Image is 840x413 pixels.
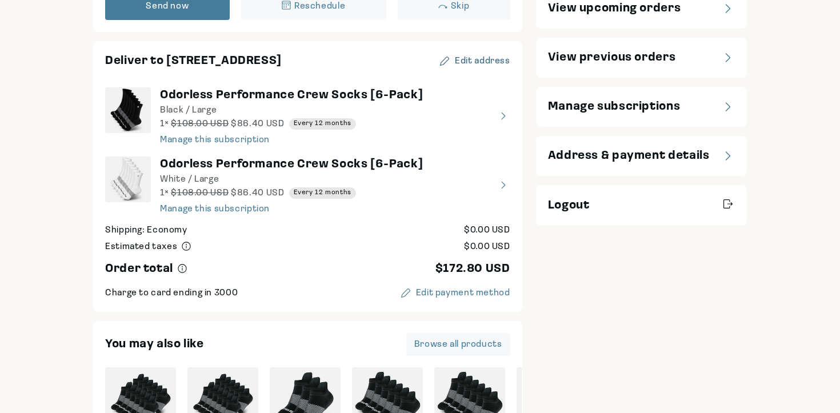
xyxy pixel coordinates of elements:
a: Manage subscriptions [536,87,747,127]
span: Reschedule [294,2,345,11]
a: View previous orders [536,38,747,78]
span: Edit payment method [399,286,510,300]
span: $0.00 USD [464,226,510,235]
span: Skip [451,2,470,11]
span: $0.00 USD [464,242,510,251]
div: Edit payment method [416,288,510,298]
button: Browse all products [406,333,510,356]
span: Manage subscriptions [548,99,681,115]
span: Address & payment details [548,148,710,164]
span: Order total [105,263,173,275]
div: Browse all products [414,340,502,349]
span: View previous orders [548,50,676,66]
span: $172.80 USD [435,263,510,275]
span: Edit address [438,54,510,68]
span: You may also like [105,339,204,350]
span: Estimated taxes [105,242,177,251]
span: View upcoming orders [548,1,681,17]
span: Shipping: Economy [105,226,187,235]
span: Deliver to [STREET_ADDRESS] [105,55,282,67]
a: Address & payment details [536,136,747,176]
div: Edit address [455,57,510,66]
a: Logout [536,185,747,226]
span: Charge to card ending in 3000 [105,288,238,298]
span: Logout [548,198,590,214]
span: Send now [146,2,189,11]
